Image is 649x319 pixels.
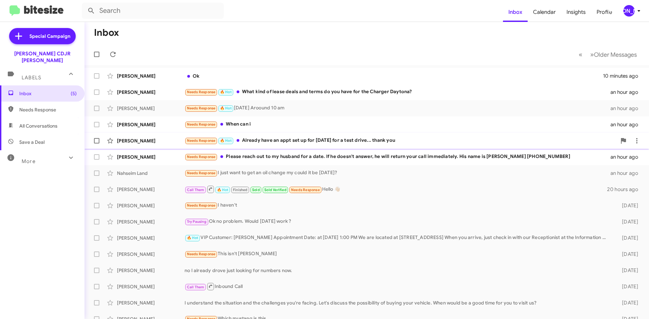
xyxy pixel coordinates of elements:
[185,88,610,96] div: What kind of lease deals and terms do you have for the Charger Daytona?
[117,218,185,225] div: [PERSON_NAME]
[117,186,185,193] div: [PERSON_NAME]
[185,202,611,209] div: I haven't
[291,188,320,192] span: Needs Response
[117,154,185,160] div: [PERSON_NAME]
[187,155,216,159] span: Needs Response
[185,185,607,193] div: Hello 👋🏼
[19,90,77,97] span: Inbox
[594,51,637,58] span: Older Messages
[185,104,610,112] div: [DATE] Aroound 10 am
[187,252,216,256] span: Needs Response
[618,5,642,17] button: [PERSON_NAME]
[117,235,185,241] div: [PERSON_NAME]
[117,105,185,112] div: [PERSON_NAME]
[233,188,248,192] span: Finished
[611,202,644,209] div: [DATE]
[185,218,611,225] div: Ok no problem. Would [DATE] work ?
[611,283,644,290] div: [DATE]
[185,267,611,274] div: no I already drove just looking for numbers now.
[117,202,185,209] div: [PERSON_NAME]
[117,299,185,306] div: [PERSON_NAME]
[603,73,644,79] div: 10 minutes ago
[117,170,185,177] div: Nahseim Land
[610,121,644,128] div: an hour ago
[9,28,76,44] a: Special Campaign
[220,138,232,143] span: 🔥 Hot
[185,250,611,258] div: This isn't [PERSON_NAME]
[252,188,260,192] span: Sold
[19,106,77,113] span: Needs Response
[217,188,229,192] span: 🔥 Hot
[117,121,185,128] div: [PERSON_NAME]
[117,283,185,290] div: [PERSON_NAME]
[185,121,610,128] div: When can i
[561,2,591,22] a: Insights
[610,105,644,112] div: an hour ago
[117,267,185,274] div: [PERSON_NAME]
[94,27,119,38] h1: Inbox
[579,50,582,59] span: «
[22,75,41,81] span: Labels
[117,89,185,96] div: [PERSON_NAME]
[187,171,216,175] span: Needs Response
[185,73,603,79] div: Ok
[185,299,611,306] div: I understand the situation and the challenges you're facing. Let's discuss the possibility of buy...
[187,122,216,127] span: Needs Response
[528,2,561,22] a: Calendar
[586,48,641,61] button: Next
[264,188,287,192] span: Sold Verified
[187,106,216,110] span: Needs Response
[187,138,216,143] span: Needs Response
[611,218,644,225] div: [DATE]
[590,50,594,59] span: »
[575,48,641,61] nav: Page navigation example
[610,89,644,96] div: an hour ago
[185,234,611,242] div: VIP Customer: [PERSON_NAME] Appointment Date: at [DATE] 1:00 PM We are located at [STREET_ADDRESS...
[610,170,644,177] div: an hour ago
[187,285,205,289] span: Call Them
[29,33,70,39] span: Special Campaign
[187,188,205,192] span: Call Them
[22,158,35,164] span: More
[82,3,224,19] input: Search
[117,73,185,79] div: [PERSON_NAME]
[611,299,644,306] div: [DATE]
[19,123,57,129] span: All Conversations
[607,186,644,193] div: 20 hours ago
[220,106,232,110] span: 🔥 Hot
[187,236,198,240] span: 🔥 Hot
[187,90,216,94] span: Needs Response
[187,203,216,208] span: Needs Response
[503,2,528,22] a: Inbox
[19,139,45,145] span: Save a Deal
[220,90,232,94] span: 🔥 Hot
[591,2,618,22] a: Profile
[187,219,207,224] span: Try Pausing
[185,137,617,144] div: Already have an appt set up for [DATE] for a test drive... thank you
[117,137,185,144] div: [PERSON_NAME]
[185,153,610,161] div: Please reach out to my husband for a date. If he doesn't answer, he will return your call immedia...
[623,5,635,17] div: [PERSON_NAME]
[575,48,586,61] button: Previous
[71,90,77,97] span: (5)
[611,267,644,274] div: [DATE]
[610,154,644,160] div: an hour ago
[185,282,611,291] div: Inbound Call
[611,251,644,258] div: [DATE]
[185,169,610,177] div: I just want to get an oil change my could it be [DATE]?
[611,235,644,241] div: [DATE]
[117,251,185,258] div: [PERSON_NAME]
